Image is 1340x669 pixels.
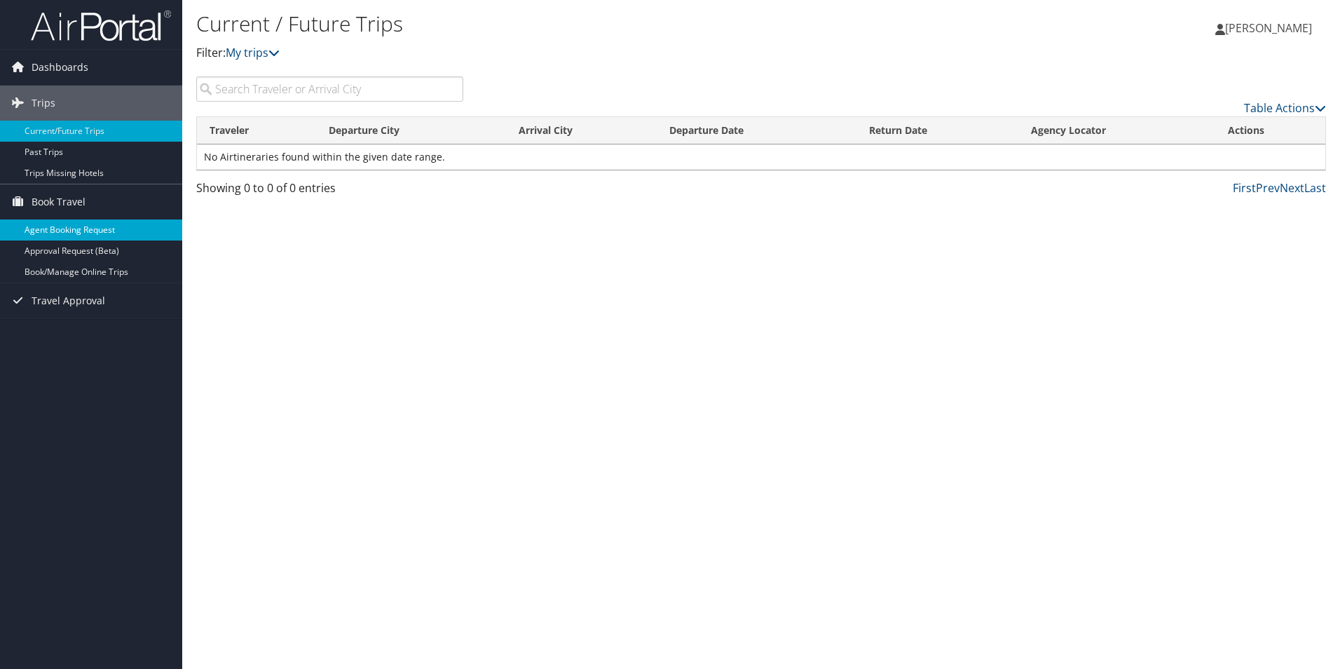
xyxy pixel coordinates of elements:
[196,76,463,102] input: Search Traveler or Arrival City
[1280,180,1304,196] a: Next
[506,117,657,144] th: Arrival City: activate to sort column ascending
[226,45,280,60] a: My trips
[1256,180,1280,196] a: Prev
[32,184,86,219] span: Book Travel
[1018,117,1215,144] th: Agency Locator: activate to sort column ascending
[1233,180,1256,196] a: First
[657,117,856,144] th: Departure Date: activate to sort column descending
[1215,7,1326,49] a: [PERSON_NAME]
[316,117,506,144] th: Departure City: activate to sort column ascending
[196,44,950,62] p: Filter:
[32,283,105,318] span: Travel Approval
[1225,20,1312,36] span: [PERSON_NAME]
[32,86,55,121] span: Trips
[1215,117,1325,144] th: Actions
[31,9,171,42] img: airportal-logo.png
[197,144,1325,170] td: No Airtineraries found within the given date range.
[196,180,463,203] div: Showing 0 to 0 of 0 entries
[196,9,950,39] h1: Current / Future Trips
[32,50,88,85] span: Dashboards
[1244,100,1326,116] a: Table Actions
[1304,180,1326,196] a: Last
[197,117,316,144] th: Traveler: activate to sort column ascending
[856,117,1018,144] th: Return Date: activate to sort column ascending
